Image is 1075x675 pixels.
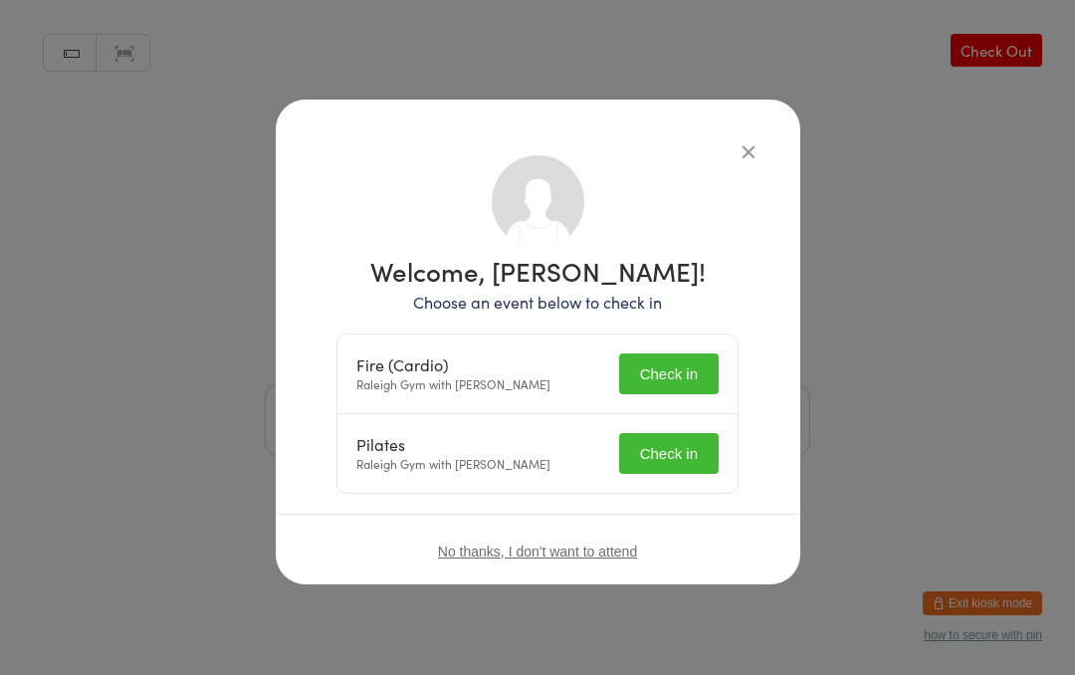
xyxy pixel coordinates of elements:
[336,258,739,284] h1: Welcome, [PERSON_NAME]!
[356,435,550,473] div: Raleigh Gym with [PERSON_NAME]
[619,433,719,474] button: Check in
[356,355,550,374] div: Fire (Cardio)
[619,353,719,394] button: Check in
[336,291,739,314] p: Choose an event below to check in
[438,544,637,560] button: No thanks, I don't want to attend
[492,155,584,248] img: no_photo.png
[356,355,550,393] div: Raleigh Gym with [PERSON_NAME]
[356,435,550,454] div: Pilates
